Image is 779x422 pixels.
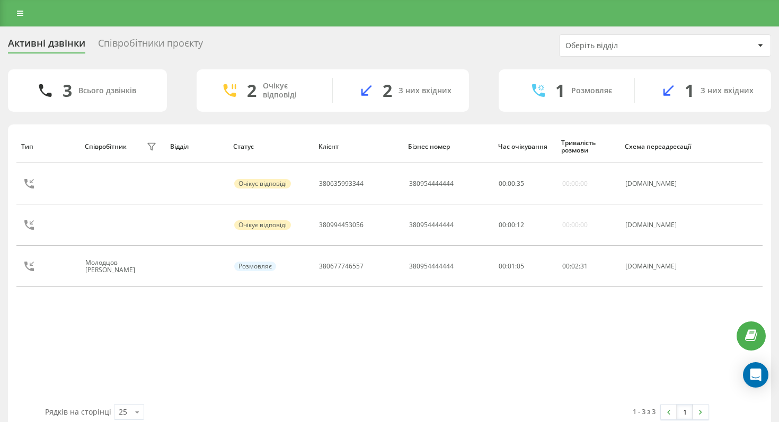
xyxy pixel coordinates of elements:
div: З них вхідних [701,86,754,95]
span: 12 [517,220,524,229]
span: 00 [508,179,515,188]
div: Бізнес номер [408,143,488,150]
div: Тривалість розмови [561,139,615,155]
span: 02 [571,262,579,271]
div: Розмовляє [571,86,612,95]
div: Співробітники проєкту [98,38,203,54]
div: 380954444444 [409,263,454,270]
a: 1 [677,405,693,419]
div: Співробітник [85,143,127,150]
div: Схема переадресації [625,143,695,150]
div: Клієнт [318,143,399,150]
span: 00 [499,220,506,229]
div: 1 - 3 з 3 [633,406,656,417]
div: Очікує відповіді [234,179,291,188]
span: 00 [508,220,515,229]
div: 1 [685,80,694,101]
div: Відділ [170,143,224,150]
div: 3 [63,80,72,101]
div: 00:00:00 [562,180,588,187]
div: Всього дзвінків [78,86,136,95]
div: Очікує відповіді [234,220,291,230]
div: 00:00:00 [562,221,588,229]
div: Статус [233,143,308,150]
span: 00 [499,179,506,188]
div: Молодцов [PERSON_NAME] [85,259,144,274]
div: Очікує відповіді [263,82,316,100]
div: 380994453056 [319,221,364,229]
div: Open Intercom Messenger [743,362,768,388]
div: Активні дзвінки [8,38,85,54]
div: : : [562,263,588,270]
div: [DOMAIN_NAME] [625,180,693,187]
div: [DOMAIN_NAME] [625,263,693,270]
span: Рядків на сторінці [45,407,111,417]
div: 25 [119,407,127,417]
div: Тип [21,143,75,150]
div: 380677746557 [319,263,364,270]
div: 380954444444 [409,221,454,229]
span: 00 [562,262,570,271]
div: 380954444444 [409,180,454,187]
div: [DOMAIN_NAME] [625,221,693,229]
div: 1 [555,80,565,101]
span: 31 [580,262,588,271]
div: 2 [247,80,256,101]
span: 35 [517,179,524,188]
div: : : [499,180,524,187]
div: Розмовляє [234,262,276,271]
div: 00:01:05 [499,263,550,270]
div: 2 [383,80,392,101]
div: Оберіть відділ [565,41,692,50]
div: З них вхідних [399,86,452,95]
div: 380635993344 [319,180,364,187]
div: : : [499,221,524,229]
div: Час очікування [498,143,552,150]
